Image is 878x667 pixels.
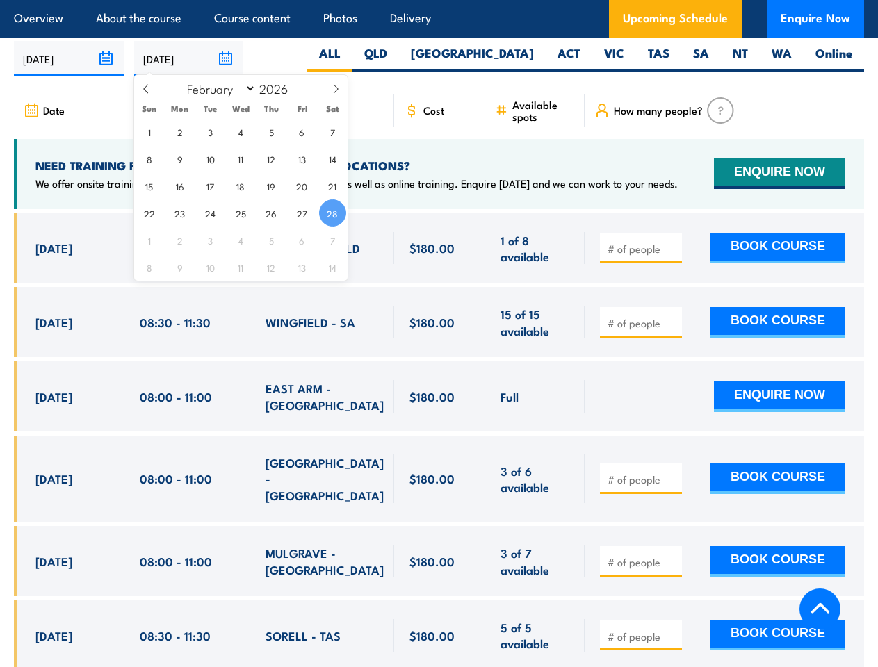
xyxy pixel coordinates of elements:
span: February 27, 2026 [288,199,316,227]
span: $180.00 [409,627,455,643]
span: March 13, 2026 [288,254,316,281]
button: BOOK COURSE [710,463,845,494]
input: # of people [608,242,677,256]
button: BOOK COURSE [710,307,845,338]
span: February 26, 2026 [258,199,285,227]
span: 3 of 6 available [501,463,569,495]
span: [DATE] [35,627,72,643]
select: Month [180,79,256,97]
span: Full [501,388,519,404]
span: Sun [134,104,165,113]
input: # of people [608,316,677,330]
span: February 4, 2026 [227,118,254,145]
span: March 11, 2026 [227,254,254,281]
button: BOOK COURSE [710,620,845,650]
span: February 12, 2026 [258,145,285,172]
span: February 2, 2026 [166,118,193,145]
span: [DATE] [35,314,72,330]
span: February 9, 2026 [166,145,193,172]
span: February 13, 2026 [288,145,316,172]
span: March 7, 2026 [319,227,346,254]
span: March 1, 2026 [136,227,163,254]
span: February 1, 2026 [136,118,163,145]
span: Available spots [512,99,575,122]
span: February 23, 2026 [166,199,193,227]
span: [GEOGRAPHIC_DATA] - [GEOGRAPHIC_DATA] [266,454,384,503]
span: $180.00 [409,388,455,404]
span: March 9, 2026 [166,254,193,281]
span: [DATE] [35,388,72,404]
span: February 6, 2026 [288,118,316,145]
span: February 25, 2026 [227,199,254,227]
span: $180.00 [409,314,455,330]
span: March 3, 2026 [197,227,224,254]
button: ENQUIRE NOW [714,381,845,412]
button: ENQUIRE NOW [714,158,845,189]
span: Cost [423,104,444,116]
label: [GEOGRAPHIC_DATA] [399,45,546,72]
span: Fri [287,104,318,113]
label: VIC [592,45,636,72]
label: ACT [546,45,592,72]
span: March 5, 2026 [258,227,285,254]
span: WINGFIELD - SA [266,314,355,330]
span: February 18, 2026 [227,172,254,199]
span: February 5, 2026 [258,118,285,145]
span: March 8, 2026 [136,254,163,281]
span: February 19, 2026 [258,172,285,199]
span: Tue [195,104,226,113]
span: 3 of 7 available [501,545,569,577]
span: March 10, 2026 [197,254,224,281]
button: BOOK COURSE [710,546,845,577]
label: WA [760,45,804,72]
span: February 21, 2026 [319,172,346,199]
span: $180.00 [409,470,455,486]
span: February 22, 2026 [136,199,163,227]
span: Date [43,104,65,116]
span: 08:00 - 11:00 [140,388,212,404]
span: Mon [165,104,195,113]
span: February 7, 2026 [319,118,346,145]
input: # of people [608,555,677,569]
span: 08:00 - 11:00 [140,553,212,569]
span: March 14, 2026 [319,254,346,281]
span: SORELL - TAS [266,627,341,643]
span: MULGRAVE - [GEOGRAPHIC_DATA] [266,545,384,577]
span: March 6, 2026 [288,227,316,254]
span: March 12, 2026 [258,254,285,281]
span: February 16, 2026 [166,172,193,199]
span: EAST ARM - [GEOGRAPHIC_DATA] [266,380,384,413]
span: February 20, 2026 [288,172,316,199]
span: February 28, 2026 [319,199,346,227]
span: 08:00 - 11:00 [140,470,212,486]
span: 1 of 8 available [501,232,569,265]
span: 5 of 5 available [501,619,569,652]
span: February 8, 2026 [136,145,163,172]
h4: NEED TRAINING FOR LARGER GROUPS OR MULTIPLE LOCATIONS? [35,158,678,173]
label: NT [721,45,760,72]
input: # of people [608,629,677,643]
label: Online [804,45,864,72]
input: Year [256,80,302,97]
span: [DATE] [35,553,72,569]
label: QLD [352,45,399,72]
input: To date [134,41,244,76]
span: Sat [318,104,348,113]
label: SA [681,45,721,72]
span: 15 of 15 available [501,306,569,338]
span: [DATE] [35,240,72,256]
span: February 3, 2026 [197,118,224,145]
span: 08:30 - 11:30 [140,627,211,643]
span: $180.00 [409,553,455,569]
span: February 24, 2026 [197,199,224,227]
span: February 15, 2026 [136,172,163,199]
button: BOOK COURSE [710,233,845,263]
span: March 2, 2026 [166,227,193,254]
input: # of people [608,472,677,486]
span: [DATE] [35,470,72,486]
span: $180.00 [409,240,455,256]
span: March 4, 2026 [227,227,254,254]
span: How many people? [614,104,703,116]
span: February 14, 2026 [319,145,346,172]
label: TAS [636,45,681,72]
